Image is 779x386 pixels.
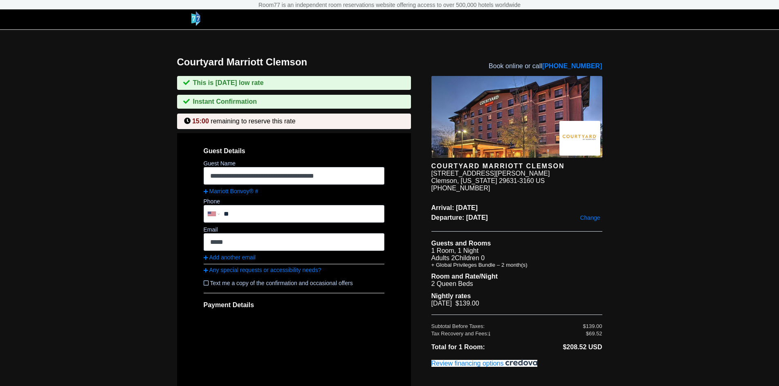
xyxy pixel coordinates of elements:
li: Adults 2 [431,254,602,262]
a: Any special requests or accessibility needs? [204,267,384,273]
span: US [536,177,545,184]
b: Nightly rates [431,292,471,299]
div: $69.52 [586,330,602,337]
span: Payment Details [204,301,254,308]
a: Marriott Bonvoy® # [204,188,384,194]
h1: Courtyard Marriott Clemson [177,56,431,68]
span: Review financing options [431,360,505,367]
div: This is [DATE] low rate [177,76,411,90]
span: 15:00 [192,118,209,125]
a: [PHONE_NUMBER] [542,62,602,69]
div: Instant Confirmation [177,95,411,109]
div: $139.00 [583,323,602,329]
li: 2 Queen Beds [431,280,602,288]
span: [US_STATE] [461,177,497,184]
span: 29631-3160 [499,177,534,184]
div: Tax Recovery and Fees: [431,330,583,337]
img: logo-header-small.png [191,11,200,26]
li: + Global Privileges Bundle – 2 month(s) [431,262,602,268]
div: [STREET_ADDRESS][PERSON_NAME] [431,170,550,177]
span: Book online or call [489,62,602,70]
li: 1 Room, 1 Night [431,247,602,254]
span: Arrival: [DATE] [431,204,602,212]
div: United States: +1 [204,206,222,222]
a: Change [578,212,602,223]
b: Guests and Rooms [431,240,491,247]
span: Departure: [DATE] [431,214,602,221]
span: [DATE] $139.00 [431,300,479,307]
label: Phone [204,198,220,205]
img: Brand logo for Courtyard Marriott Clemson [559,121,600,156]
span: remaining to reserve this rate [211,118,295,125]
span: Children 0 [455,254,485,261]
li: $208.52 USD [517,342,602,353]
a: Add another email [204,254,384,261]
span: Guest Details [204,147,384,155]
div: Subtotal Before Taxes: [431,323,583,329]
label: Email [204,226,218,233]
div: Courtyard Marriott Clemson [431,163,602,170]
img: hotel image [431,76,602,158]
a: Review financing options [431,360,537,367]
label: Text me a copy of the confirmation and occasional offers [204,277,384,290]
span: Clemson, [431,177,459,184]
div: [PHONE_NUMBER] [431,185,602,192]
label: Guest Name [204,160,236,167]
b: Room and Rate/Night [431,273,498,280]
li: Total for 1 Room: [431,342,517,353]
